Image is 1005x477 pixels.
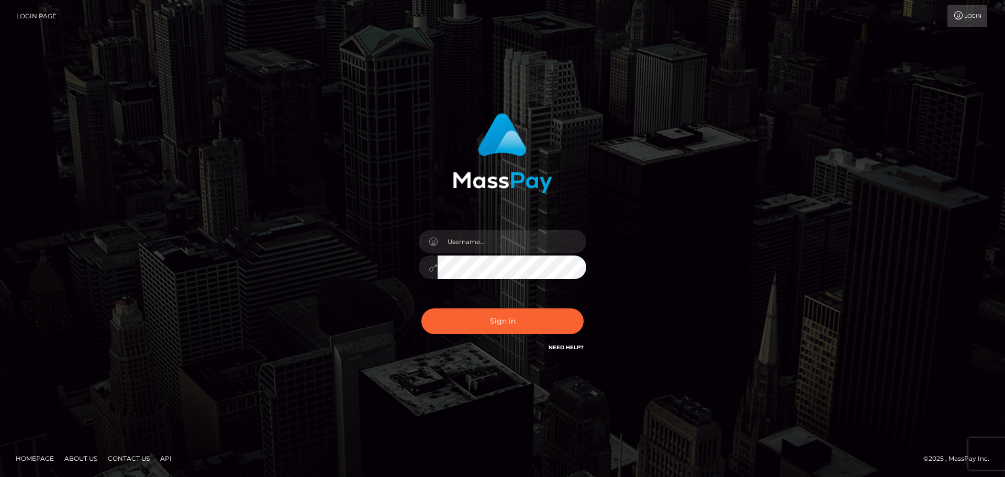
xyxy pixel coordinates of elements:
a: Homepage [12,450,58,467]
a: Login [947,5,987,27]
a: API [156,450,176,467]
a: Need Help? [549,344,584,351]
a: Login Page [16,5,57,27]
img: MassPay Login [453,113,552,193]
a: Contact Us [104,450,154,467]
div: © 2025 , MassPay Inc. [923,453,997,464]
input: Username... [438,230,586,253]
a: About Us [60,450,102,467]
button: Sign in [421,308,584,334]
